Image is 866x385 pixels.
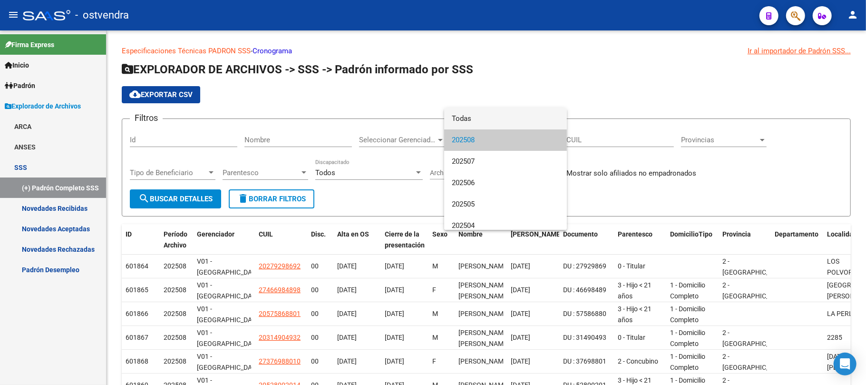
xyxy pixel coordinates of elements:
span: 202506 [452,172,559,194]
span: 202507 [452,151,559,172]
span: 202505 [452,194,559,215]
div: Open Intercom Messenger [834,353,856,375]
span: 202508 [452,129,559,151]
span: Todas [452,108,559,129]
span: 202504 [452,215,559,237]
